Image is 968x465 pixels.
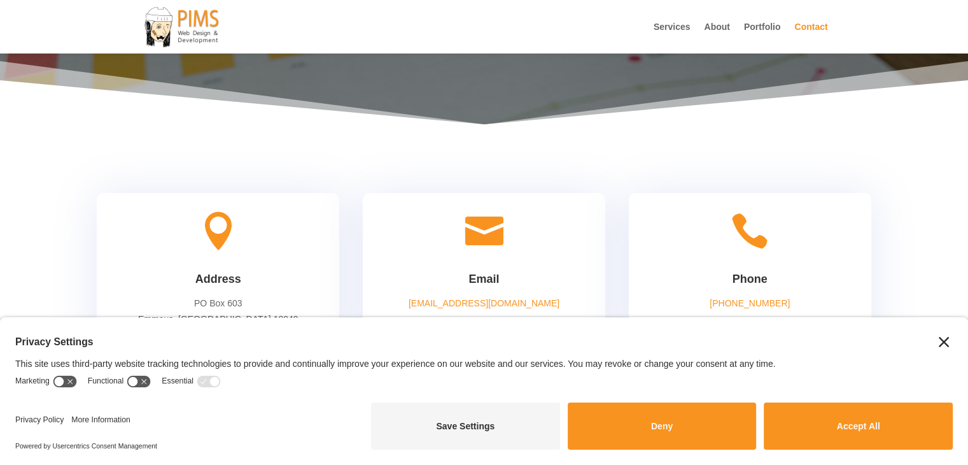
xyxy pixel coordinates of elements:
a: [EMAIL_ADDRESS][DOMAIN_NAME] [409,298,559,308]
a: [PHONE_NUMBER] [710,298,790,308]
a: Services [654,22,691,54]
span: Email [468,273,499,285]
p: PO Box 603 Emmaus, [GEOGRAPHIC_DATA] 18049 [109,296,326,327]
img: PIMS Web Design & Development LLC [143,6,221,48]
a: Contact [794,22,827,54]
span:  [731,212,769,250]
a: About [704,22,729,54]
span: Address [195,273,241,285]
span: Phone [733,273,768,285]
span:  [465,212,503,250]
a: Portfolio [744,22,781,54]
span:  [199,212,237,250]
